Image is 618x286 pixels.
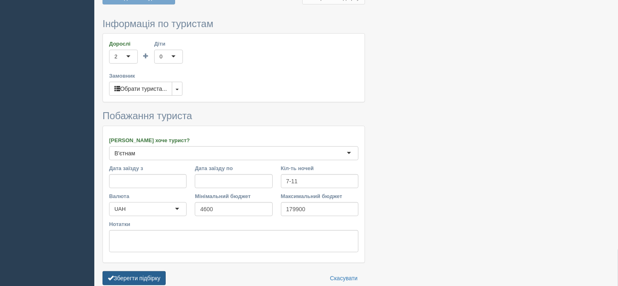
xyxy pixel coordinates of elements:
a: Скасувати [325,271,363,285]
label: Валюта [109,192,187,200]
label: Дата заїзду по [195,164,272,172]
button: Зберегти підбірку [103,271,166,285]
label: Мінімальний бюджет [195,192,272,200]
label: Кіл-ть ночей [281,164,358,172]
button: Обрати туриста... [109,82,172,96]
span: Побажання туриста [103,110,192,121]
div: В'єтнам [114,149,135,157]
div: UAH [114,205,125,213]
label: Замовник [109,72,358,80]
h3: Інформація по туристам [103,18,365,29]
label: [PERSON_NAME] хоче турист? [109,136,358,144]
div: 0 [160,53,162,61]
label: Дата заїзду з [109,164,187,172]
label: Дорослі [109,40,138,48]
input: 7-10 або 7,10,14 [281,174,358,188]
label: Діти [154,40,183,48]
label: Нотатки [109,220,358,228]
label: Максимальний бюджет [281,192,358,200]
div: 2 [114,53,117,61]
